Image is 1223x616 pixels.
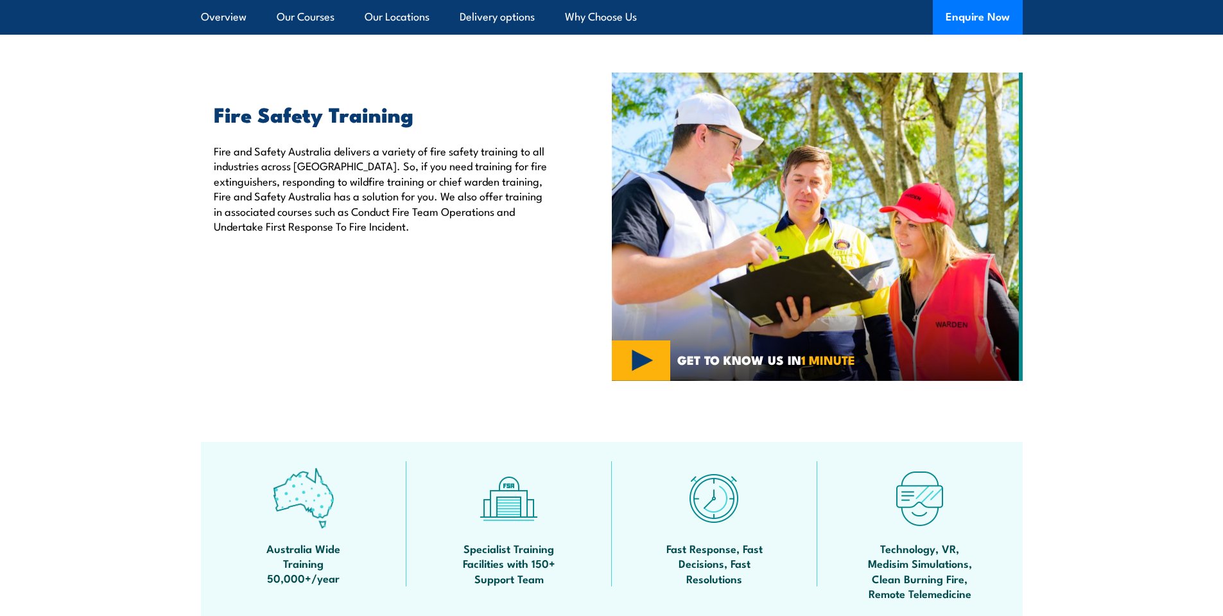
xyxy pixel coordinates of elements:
[889,468,950,529] img: tech-icon
[862,541,978,601] span: Technology, VR, Medisim Simulations, Clean Burning Fire, Remote Telemedicine
[246,541,361,586] span: Australia Wide Training 50,000+/year
[677,354,855,365] span: GET TO KNOW US IN
[684,468,745,529] img: fast-icon
[478,468,539,529] img: facilities-icon
[801,350,855,369] strong: 1 MINUTE
[214,105,553,123] h2: Fire Safety Training
[214,143,553,233] p: Fire and Safety Australia delivers a variety of fire safety training to all industries across [GE...
[612,73,1023,381] img: Fire Safety Training Courses
[451,541,567,586] span: Specialist Training Facilities with 150+ Support Team
[273,468,334,529] img: auswide-icon
[657,541,772,586] span: Fast Response, Fast Decisions, Fast Resolutions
